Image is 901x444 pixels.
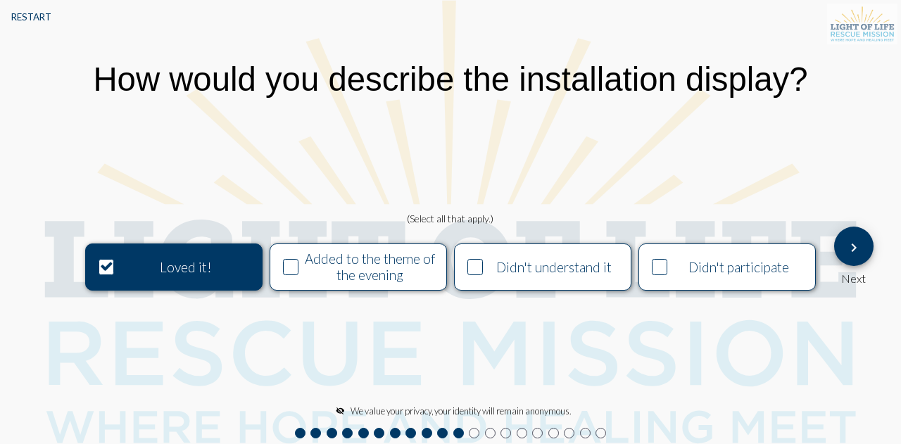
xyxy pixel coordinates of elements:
mat-icon: visibility_off [336,406,345,415]
img: S3sv4husPy3OnmXPJJZdccskll1xyySWXXHLJ5UnyHy6BOXz+iFDiAAAAAElFTkSuQmCC [827,4,897,44]
button: Didn't understand it [454,243,631,291]
div: Added to the theme of the evening [303,250,438,283]
button: Next Question [834,227,874,266]
div: How would you describe the installation display? [93,60,807,99]
mat-icon: Next Question [845,239,862,256]
span: We value your privacy, your identity will remain anonymous. [351,406,571,417]
div: Didn't participate [671,259,806,275]
button: Loved it! [85,243,263,291]
div: (Select all that apply.) [73,213,828,224]
button: Didn't participate [638,243,816,291]
div: Didn't understand it [486,259,622,275]
button: Added to the theme of the evening [270,243,447,291]
div: Next [834,266,874,285]
div: Loved it! [118,259,253,275]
